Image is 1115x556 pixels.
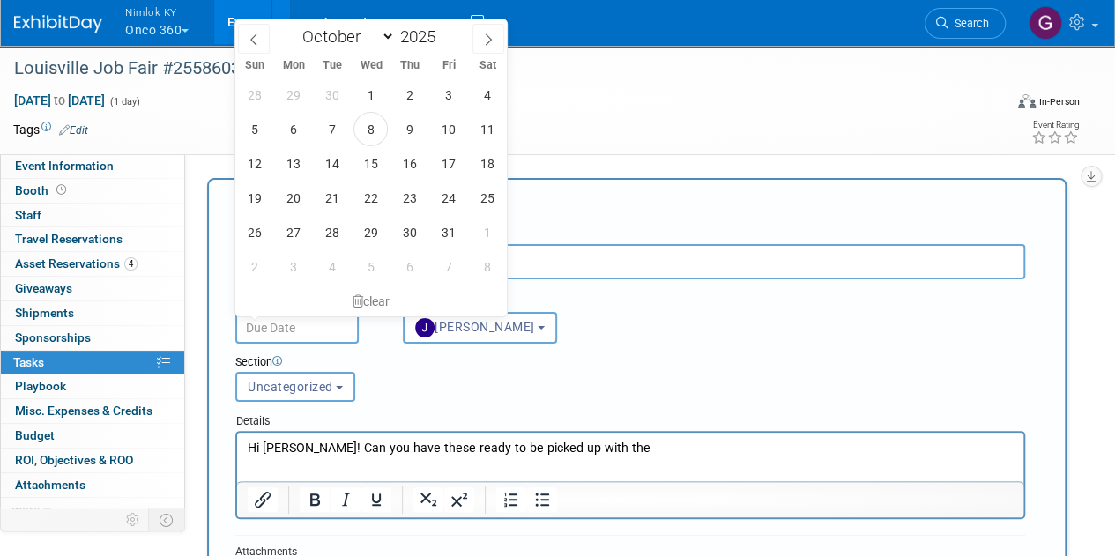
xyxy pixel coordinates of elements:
select: Month [294,26,395,48]
a: Staff [1,204,184,227]
span: [DATE] [DATE] [13,93,106,108]
span: November 7, 2025 [431,249,465,284]
img: ExhibitDay [14,15,102,33]
span: October 27, 2025 [276,215,310,249]
span: Sat [468,60,507,71]
span: Booth [15,183,70,197]
span: [PERSON_NAME] [415,320,535,334]
span: more [11,502,40,516]
a: Asset Reservations4 [1,252,184,276]
span: October 3, 2025 [431,78,465,112]
span: October 22, 2025 [353,181,388,215]
input: Name of task or a short description [235,244,1025,279]
button: Uncategorized [235,372,355,402]
span: October 11, 2025 [470,112,504,146]
div: Section [235,354,957,372]
button: Superscript [444,487,474,512]
span: October 23, 2025 [392,181,427,215]
span: November 1, 2025 [470,215,504,249]
span: October 8, 2025 [353,112,388,146]
span: October 24, 2025 [431,181,465,215]
span: October 18, 2025 [470,146,504,181]
span: Event Information [15,159,114,173]
input: Due Date [235,312,359,344]
button: Bullet list [527,487,557,512]
span: Fri [429,60,468,71]
div: Event Format [924,92,1080,118]
span: October 19, 2025 [237,181,271,215]
a: Playbook [1,374,184,398]
button: Insert/edit link [248,487,278,512]
span: October 20, 2025 [276,181,310,215]
button: Underline [361,487,391,512]
span: October 4, 2025 [470,78,504,112]
button: Subscript [413,487,443,512]
span: Giveaways [15,281,72,295]
input: Year [395,26,448,47]
span: Travel Reservations [15,232,123,246]
div: New Task [235,198,1025,218]
span: Playbook [15,379,66,393]
span: September 30, 2025 [315,78,349,112]
td: Tags [13,121,88,138]
span: November 3, 2025 [276,249,310,284]
button: [PERSON_NAME] [403,312,557,344]
td: Personalize Event Tab Strip [118,508,149,531]
span: Shipments [15,306,74,320]
button: Bold [300,487,330,512]
span: Sun [235,60,274,71]
div: In-Person [1038,95,1080,108]
a: Search [925,8,1006,39]
span: Thu [390,60,429,71]
a: Edit [59,124,88,137]
a: Travel Reservations [1,227,184,251]
span: ROI, Objectives & ROO [15,453,133,467]
a: Budget [1,424,184,448]
div: Details [235,405,1025,431]
a: more [1,498,184,522]
a: Attachments [1,473,184,497]
div: Short Description [235,226,1025,244]
span: October 9, 2025 [392,112,427,146]
a: Misc. Expenses & Credits [1,399,184,423]
span: Misc. Expenses & Credits [15,404,152,418]
a: Shipments [1,301,184,325]
span: Search [948,17,989,30]
span: October 28, 2025 [315,215,349,249]
span: November 5, 2025 [353,249,388,284]
span: September 29, 2025 [276,78,310,112]
span: October 30, 2025 [392,215,427,249]
td: Toggle Event Tabs [149,508,185,531]
span: October 17, 2025 [431,146,465,181]
span: November 8, 2025 [470,249,504,284]
span: Uncategorized [248,380,333,394]
span: October 29, 2025 [353,215,388,249]
span: Wed [352,60,390,71]
span: Mon [274,60,313,71]
button: Italic [331,487,361,512]
a: Tasks [1,351,184,374]
span: Sponsorships [15,330,91,345]
img: Gwendalyn Bauer [1029,6,1062,40]
a: Event Information [1,154,184,178]
span: October 10, 2025 [431,112,465,146]
div: clear [235,286,507,316]
span: October 12, 2025 [237,146,271,181]
span: October 1, 2025 [353,78,388,112]
span: October 13, 2025 [276,146,310,181]
span: Attachments [15,478,85,492]
span: October 6, 2025 [276,112,310,146]
div: Louisville Job Fair #2558603 [8,53,989,85]
span: October 14, 2025 [315,146,349,181]
span: Asset Reservations [15,256,138,271]
span: Tue [313,60,352,71]
span: October 25, 2025 [470,181,504,215]
span: October 21, 2025 [315,181,349,215]
span: October 2, 2025 [392,78,427,112]
span: October 16, 2025 [392,146,427,181]
img: Format-Inperson.png [1018,94,1036,108]
span: October 5, 2025 [237,112,271,146]
span: September 28, 2025 [237,78,271,112]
